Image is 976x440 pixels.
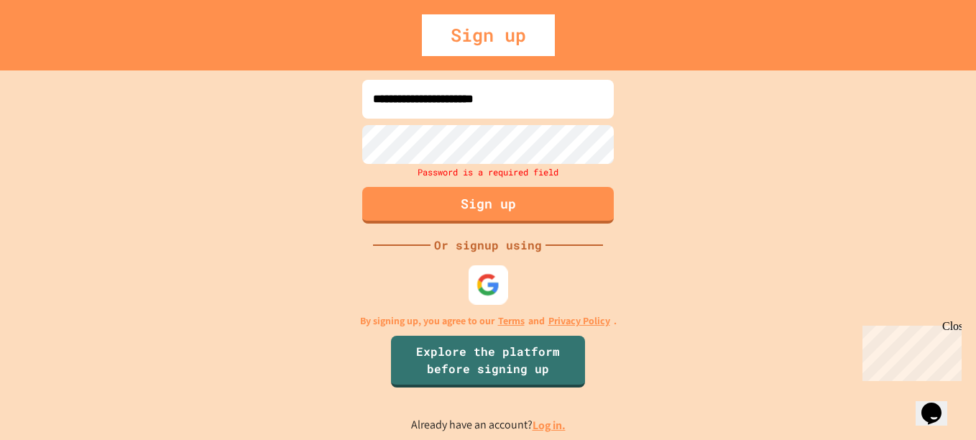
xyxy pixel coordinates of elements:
p: By signing up, you agree to our and . [360,313,617,329]
a: Explore the platform before signing up [391,336,585,388]
div: Sign up [422,14,555,56]
div: Or signup using [431,237,545,254]
a: Privacy Policy [548,313,610,329]
a: Log in. [533,418,566,433]
a: Terms [498,313,525,329]
div: Password is a required field [359,164,617,180]
img: google-icon.svg [477,273,500,297]
p: Already have an account? [411,416,566,434]
button: Sign up [362,187,614,224]
iframe: chat widget [857,320,962,381]
iframe: chat widget [916,382,962,426]
div: Chat with us now!Close [6,6,99,91]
